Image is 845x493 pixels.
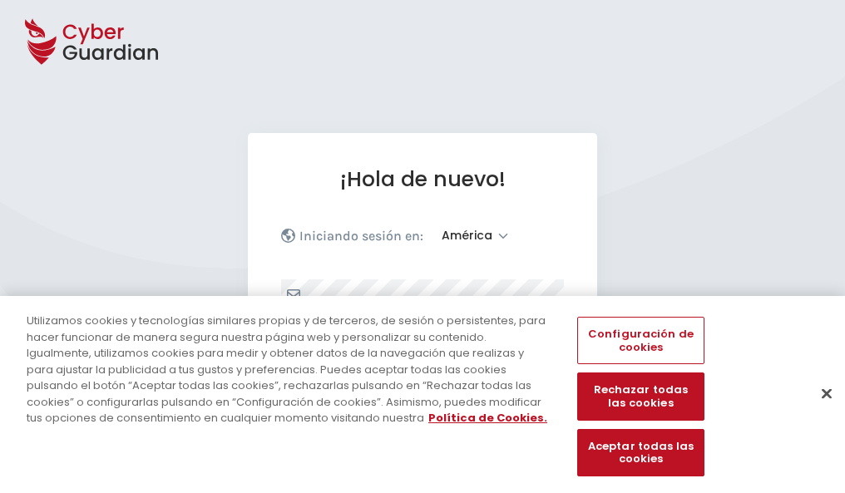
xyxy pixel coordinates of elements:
[577,317,704,364] button: Configuración de cookies
[428,410,547,426] a: Más información sobre su privacidad, se abre en una nueva pestaña
[299,228,423,244] p: Iniciando sesión en:
[808,375,845,412] button: Cerrar
[577,429,704,476] button: Aceptar todas las cookies
[27,313,552,426] div: Utilizamos cookies y tecnologías similares propias y de terceros, de sesión o persistentes, para ...
[281,166,564,192] h1: ¡Hola de nuevo!
[577,373,704,421] button: Rechazar todas las cookies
